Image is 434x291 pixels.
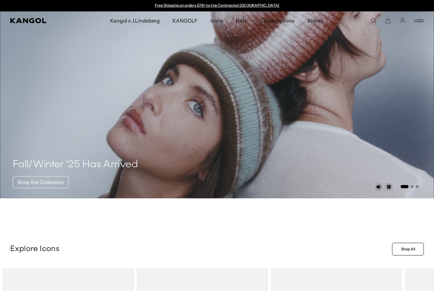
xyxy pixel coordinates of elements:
summary: Search here [370,18,376,23]
a: Shop the Collection [13,176,69,188]
a: Kangol [10,18,73,23]
a: Icons [204,11,229,30]
a: KANGOLF [166,11,204,30]
p: Explore Icons [10,244,390,254]
button: Cart [385,18,391,23]
span: Kangol x J.Lindeberg [110,11,160,30]
button: Go to slide 2 [410,185,414,188]
a: Kangol x J.Lindeberg [104,11,166,30]
a: Collaborations [253,11,301,30]
a: Shop All [392,243,424,255]
slideshow-component: Announcement bar [152,3,282,8]
a: Account [400,18,405,23]
ul: Select a slide to show [400,184,419,189]
a: Hats [229,11,253,30]
div: 1 of 2 [152,3,282,8]
span: Stories [307,11,324,30]
span: Hats [236,11,247,30]
button: Pause [385,183,393,191]
div: Announcement [152,3,282,8]
span: Collaborations [260,11,294,30]
span: KANGOLF [173,11,198,30]
button: Go to slide 1 [401,185,409,188]
a: Stories [301,11,330,30]
button: Unmute [375,183,383,191]
span: Icons [210,11,223,30]
button: USD [414,18,424,23]
a: Free Shipping on orders $79+ to the Continental [GEOGRAPHIC_DATA] [155,3,280,8]
button: Go to slide 3 [416,185,419,188]
h4: Fall/Winter ‘25 Has Arrived [13,158,138,171]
